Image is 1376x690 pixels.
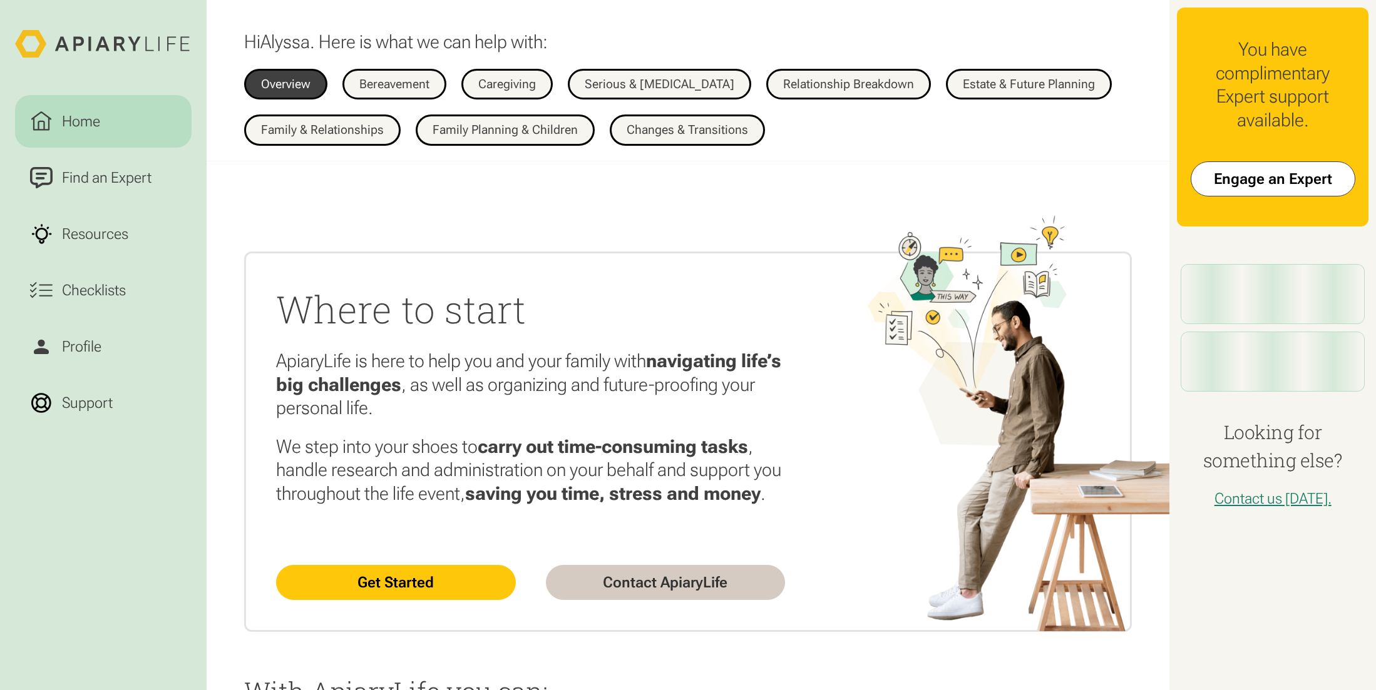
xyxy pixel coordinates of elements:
[546,565,786,600] a: Contact ApiaryLife
[15,377,192,429] a: Support
[433,124,578,136] div: Family Planning & Children
[627,124,748,136] div: Changes & Transitions
[461,69,553,100] a: Caregiving
[1191,161,1355,196] a: Engage an Expert
[276,349,786,420] p: ApiaryLife is here to help you and your family with , as well as organizing and future-proofing y...
[58,166,155,189] div: Find an Expert
[15,264,192,317] a: Checklists
[276,565,516,600] a: Get Started
[276,283,786,334] h2: Where to start
[15,208,192,260] a: Resources
[58,279,130,302] div: Checklists
[478,78,536,91] div: Caregiving
[260,31,310,53] span: Alyssa
[478,435,748,457] strong: carry out time-consuming tasks
[58,392,116,414] div: Support
[1177,418,1368,474] h4: Looking for something else?
[15,320,192,373] a: Profile
[244,69,327,100] a: Overview
[58,223,132,245] div: Resources
[610,114,765,146] a: Changes & Transitions
[15,151,192,204] a: Find an Expert
[244,30,548,54] p: Hi . Here is what we can help with:
[416,114,595,146] a: Family Planning & Children
[585,78,734,91] div: Serious & [MEDICAL_DATA]
[58,110,104,133] div: Home
[465,482,761,504] strong: saving you time, stress and money
[276,350,781,395] strong: navigating life’s big challenges
[1214,490,1332,507] a: Contact us [DATE].
[1192,38,1353,131] div: You have complimentary Expert support available.
[342,69,446,100] a: Bereavement
[568,69,751,100] a: Serious & [MEDICAL_DATA]
[766,69,931,100] a: Relationship Breakdown
[15,95,192,148] a: Home
[359,78,429,91] div: Bereavement
[946,69,1112,100] a: Estate & Future Planning
[963,78,1095,91] div: Estate & Future Planning
[783,78,914,91] div: Relationship Breakdown
[244,114,401,146] a: Family & Relationships
[58,335,105,358] div: Profile
[261,124,384,136] div: Family & Relationships
[276,435,786,505] p: We step into your shoes to , handle research and administration on your behalf and support you th...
